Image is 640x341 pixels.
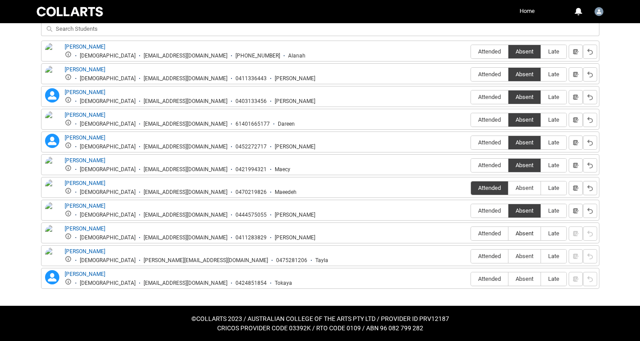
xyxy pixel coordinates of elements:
div: [DEMOGRAPHIC_DATA] [80,212,136,218]
span: Late [541,139,566,146]
div: 61401665177 [235,121,270,127]
span: Late [541,116,566,123]
button: Reset [583,67,597,82]
div: [DEMOGRAPHIC_DATA] [80,144,136,150]
img: Tayla Rayner [45,247,59,267]
span: Absent [508,139,541,146]
a: [PERSON_NAME] [65,180,105,186]
span: Late [541,48,566,55]
span: Late [541,230,566,237]
button: Notes [569,45,583,59]
div: 0444575055 [235,212,267,218]
div: Maecy [275,166,290,173]
div: 0475281206 [276,257,307,264]
span: Attended [471,185,508,191]
button: Notes [569,113,583,127]
div: 0421994321 [235,166,267,173]
div: [PERSON_NAME] [275,234,315,241]
div: [PERSON_NAME] [275,212,315,218]
button: Notes [569,67,583,82]
img: Ashlee Nguyen [45,66,59,85]
span: Absent [508,48,541,55]
div: Tayla [315,257,328,264]
a: [PERSON_NAME] [65,44,105,50]
div: [EMAIL_ADDRESS][DOMAIN_NAME] [144,166,227,173]
lightning-icon: Chloe Ferdinands [45,88,59,103]
div: [PERSON_NAME] [275,98,315,105]
span: Late [541,275,566,282]
button: Reset [583,45,597,59]
button: Reset [583,226,597,241]
span: Absent [508,94,541,100]
div: [EMAIL_ADDRESS][DOMAIN_NAME] [144,53,227,59]
div: [DEMOGRAPHIC_DATA] [80,121,136,127]
img: Maeedeh Jafarzadeh [45,179,59,199]
div: 0424851854 [235,280,267,287]
img: Maecy Wade [45,156,59,176]
div: [DEMOGRAPHIC_DATA] [80,166,136,173]
div: [PERSON_NAME] [275,75,315,82]
div: [EMAIL_ADDRESS][DOMAIN_NAME] [144,189,227,196]
span: Attended [471,162,508,168]
button: Reset [583,113,597,127]
div: [PHONE_NUMBER] [235,53,280,59]
div: 0470219826 [235,189,267,196]
span: Attended [471,48,508,55]
a: [PERSON_NAME] [65,66,105,73]
button: User Profile Faculty.gtahche [592,4,606,18]
div: Alanah [288,53,306,59]
button: Reset [583,249,597,263]
a: [PERSON_NAME] [65,135,105,141]
button: Reset [583,181,597,195]
a: [PERSON_NAME] [65,226,105,232]
a: [PERSON_NAME] [65,157,105,164]
a: [PERSON_NAME] [65,248,105,255]
div: Tokaya [275,280,292,287]
span: Late [541,207,566,214]
div: [EMAIL_ADDRESS][DOMAIN_NAME] [144,121,227,127]
img: Faculty.gtahche [595,7,603,16]
div: [EMAIL_ADDRESS][DOMAIN_NAME] [144,75,227,82]
span: Absent [508,185,541,191]
img: Dareen Dakkak [45,111,59,131]
span: Attended [471,275,508,282]
div: [EMAIL_ADDRESS][DOMAIN_NAME] [144,212,227,218]
img: Matthew Beechey [45,202,59,222]
span: Attended [471,230,508,237]
span: Attended [471,139,508,146]
span: Attended [471,116,508,123]
button: Notes [569,204,583,218]
lightning-icon: Ethan Abud-Schimming [45,134,59,148]
button: Reset [583,90,597,104]
span: Attended [471,94,508,100]
button: Notes [569,90,583,104]
div: [PERSON_NAME] [275,144,315,150]
lightning-icon: Tokaya Saunders [45,270,59,284]
a: Home [517,4,537,18]
span: Absent [508,116,541,123]
button: Notes [569,158,583,173]
span: Late [541,253,566,259]
button: Reset [583,204,597,218]
span: Absent [508,162,541,168]
div: [EMAIL_ADDRESS][DOMAIN_NAME] [144,144,227,150]
span: Absent [508,253,541,259]
button: Reset [583,158,597,173]
div: [DEMOGRAPHIC_DATA] [80,98,136,105]
span: Late [541,94,566,100]
div: [PERSON_NAME][EMAIL_ADDRESS][DOMAIN_NAME] [144,257,268,264]
span: Absent [508,207,541,214]
button: Notes [569,136,583,150]
div: 0411283829 [235,234,267,241]
span: Late [541,162,566,168]
button: Reset [583,136,597,150]
a: [PERSON_NAME] [65,271,105,277]
div: [EMAIL_ADDRESS][DOMAIN_NAME] [144,98,227,105]
img: Alanah Najdovski [45,43,59,62]
button: Notes [569,181,583,195]
div: [DEMOGRAPHIC_DATA] [80,234,136,241]
span: Attended [471,253,508,259]
div: [DEMOGRAPHIC_DATA] [80,53,136,59]
span: Late [541,185,566,191]
div: [DEMOGRAPHIC_DATA] [80,280,136,287]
